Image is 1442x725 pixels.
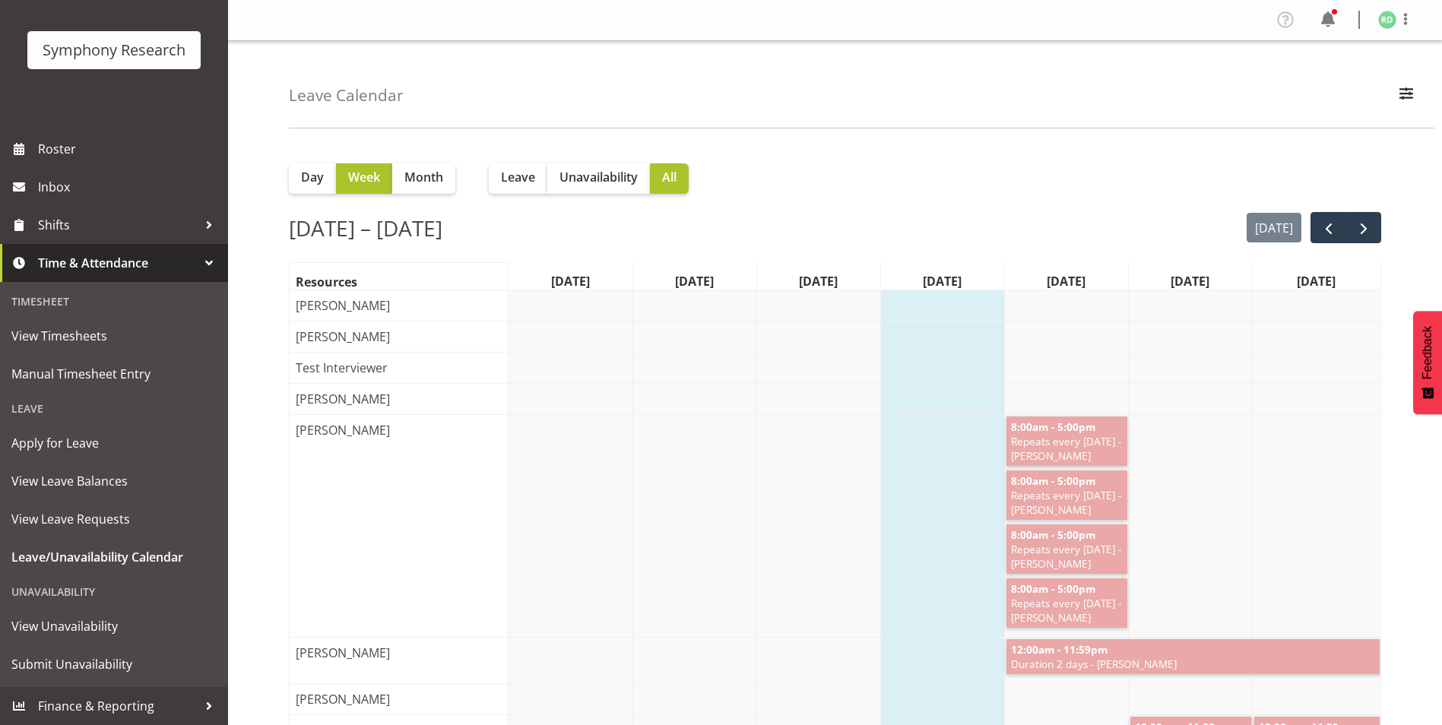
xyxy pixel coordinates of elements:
button: Filter Employees [1390,79,1422,112]
span: Inbox [38,176,220,198]
span: [DATE] [1168,272,1212,290]
span: [PERSON_NAME] [293,390,393,408]
span: [DATE] [548,272,593,290]
button: Day [289,163,336,194]
span: 8:00am - 5:00pm [1009,419,1097,434]
span: [DATE] [1044,272,1089,290]
span: [PERSON_NAME] [293,421,393,439]
span: Repeats every [DATE] - [PERSON_NAME] [1009,434,1124,463]
span: View Leave Requests [11,508,217,530]
span: View Leave Balances [11,470,217,492]
a: Manual Timesheet Entry [4,355,224,393]
h4: Leave Calendar [289,87,404,104]
h2: [DATE] – [DATE] [289,212,442,244]
span: Time & Attendance [38,252,198,274]
span: 8:00am - 5:00pm [1009,581,1097,596]
button: All [650,163,689,194]
a: Submit Unavailability [4,645,224,683]
span: [DATE] [796,272,841,290]
div: Unavailability [4,576,224,607]
span: Manual Timesheet Entry [11,362,217,385]
span: Repeats every [DATE] - [PERSON_NAME] [1009,488,1124,517]
a: View Leave Requests [4,500,224,538]
span: [DATE] [920,272,965,290]
span: [PERSON_NAME] [293,328,393,346]
a: View Unavailability [4,607,224,645]
span: [DATE] [1294,272,1339,290]
span: Month [404,168,443,186]
a: View Leave Balances [4,462,224,500]
div: Leave [4,393,224,424]
span: Leave/Unavailability Calendar [11,546,217,568]
span: Finance & Reporting [38,695,198,717]
button: prev [1310,212,1346,243]
button: [DATE] [1247,213,1302,242]
button: Month [392,163,455,194]
span: Submit Unavailability [11,653,217,676]
span: [PERSON_NAME] [293,296,393,315]
span: All [662,168,677,186]
img: reena-docker5425.jpg [1378,11,1396,29]
span: Week [348,168,380,186]
a: Apply for Leave [4,424,224,462]
span: Repeats every [DATE] - [PERSON_NAME] [1009,542,1124,571]
span: 12:00am - 11:59pm [1009,642,1109,657]
div: Symphony Research [43,39,185,62]
span: [PERSON_NAME] [293,644,393,662]
span: Roster [38,138,220,160]
div: Timesheet [4,286,224,317]
span: Shifts [38,214,198,236]
span: [PERSON_NAME] [293,690,393,708]
span: Unavailability [559,168,638,186]
button: Week [336,163,392,194]
span: Apply for Leave [11,432,217,454]
span: Repeats every [DATE] - [PERSON_NAME] [1009,596,1124,625]
a: Leave/Unavailability Calendar [4,538,224,576]
button: Leave [489,163,547,194]
span: View Unavailability [11,615,217,638]
span: [DATE] [672,272,717,290]
a: View Timesheets [4,317,224,355]
span: Leave [501,168,535,186]
span: Duration 2 days - [PERSON_NAME] [1009,657,1377,671]
span: Test Interviewer [293,359,391,377]
button: Unavailability [547,163,650,194]
span: Resources [293,273,360,291]
span: 8:00am - 5:00pm [1009,473,1097,488]
span: Day [301,168,324,186]
span: Feedback [1421,326,1434,379]
span: 8:00am - 5:00pm [1009,527,1097,542]
button: next [1345,212,1381,243]
span: View Timesheets [11,325,217,347]
button: Feedback - Show survey [1413,311,1442,414]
